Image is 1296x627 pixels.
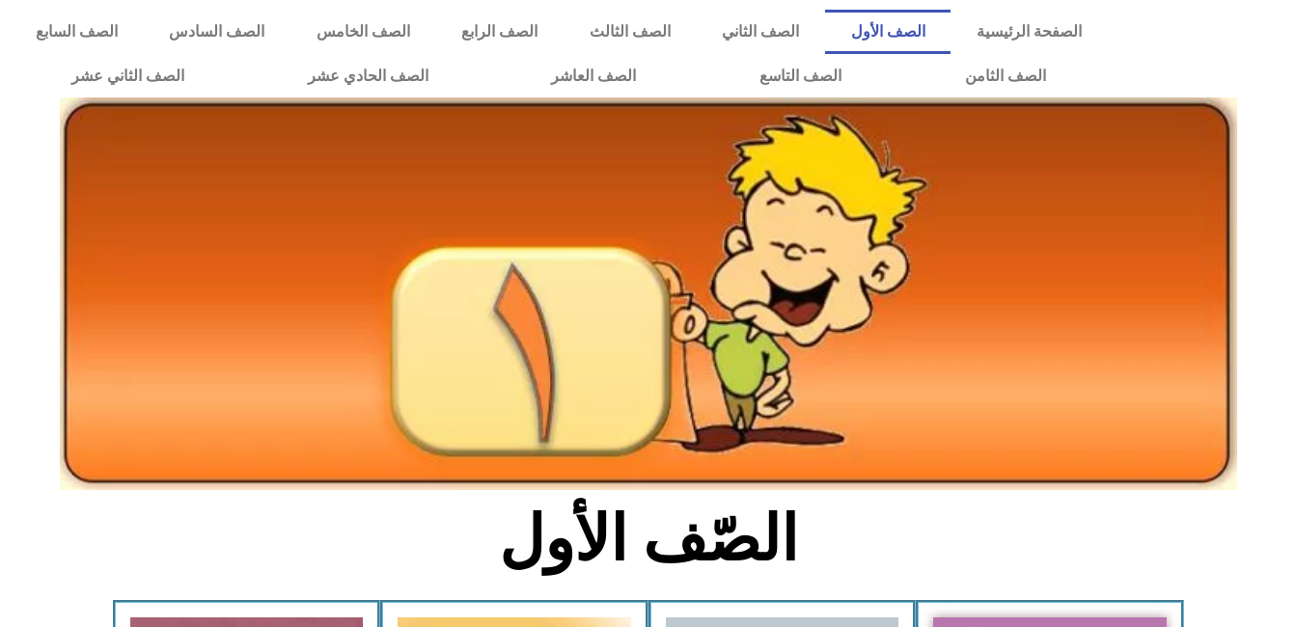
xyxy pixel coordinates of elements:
[698,54,903,98] a: الصف التاسع
[144,10,290,54] a: الصف السادس
[10,54,246,98] a: الصف الثاني عشر
[951,10,1107,54] a: الصفحة الرئيسية
[489,54,698,98] a: الصف العاشر
[435,10,563,54] a: الصف الرابع
[825,10,951,54] a: الصف الأول
[903,54,1108,98] a: الصف الثامن
[564,10,696,54] a: الصف الثالث
[696,10,824,54] a: الصف الثاني
[329,502,967,577] h2: الصّف الأول
[290,10,435,54] a: الصف الخامس
[246,54,490,98] a: الصف الحادي عشر
[10,10,143,54] a: الصف السابع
